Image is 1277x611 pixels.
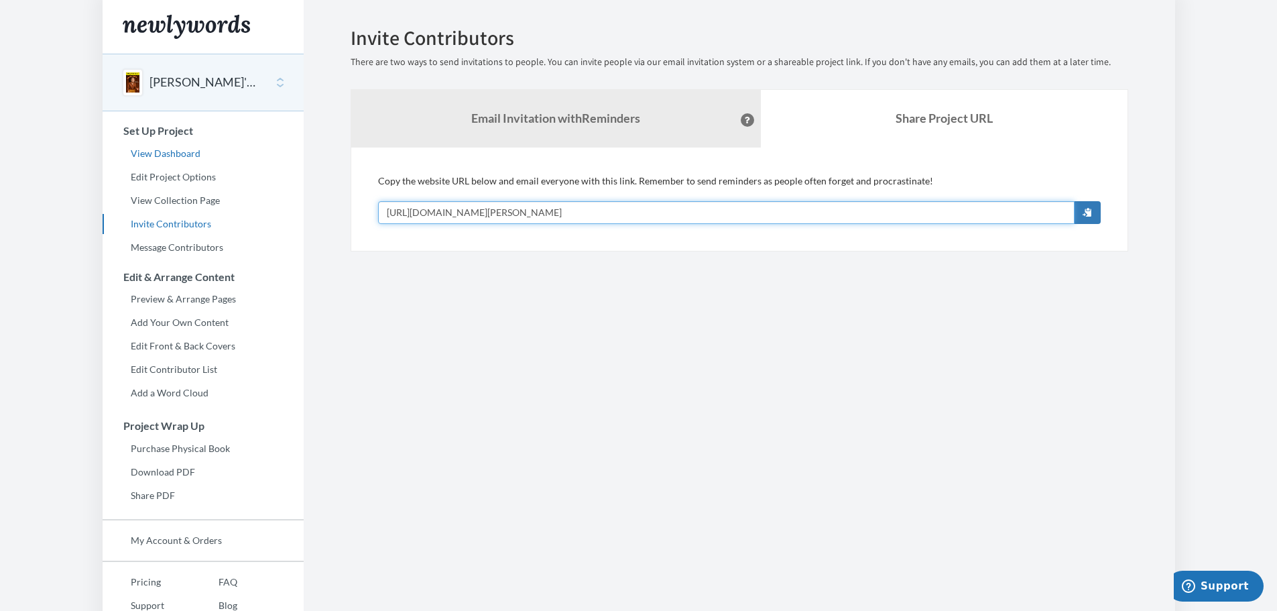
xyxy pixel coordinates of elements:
a: FAQ [190,572,237,592]
a: Invite Contributors [103,214,304,234]
img: Newlywords logo [123,15,250,39]
a: My Account & Orders [103,531,304,551]
b: Share Project URL [896,111,993,125]
a: Message Contributors [103,237,304,258]
a: Share PDF [103,486,304,506]
iframe: Opens a widget where you can chat to one of our agents [1174,571,1264,604]
a: Purchase Physical Book [103,439,304,459]
a: Add Your Own Content [103,313,304,333]
a: Download PDF [103,462,304,482]
button: [PERSON_NAME]'s Birthday [149,74,258,91]
p: There are two ways to send invitations to people. You can invite people via our email invitation ... [351,56,1128,69]
a: Add a Word Cloud [103,383,304,403]
a: View Dashboard [103,144,304,164]
h3: Project Wrap Up [103,420,304,432]
a: View Collection Page [103,190,304,211]
a: Edit Front & Back Covers [103,336,304,356]
a: Pricing [103,572,190,592]
h3: Set Up Project [103,125,304,137]
a: Preview & Arrange Pages [103,289,304,309]
h3: Edit & Arrange Content [103,271,304,283]
strong: Email Invitation with Reminders [471,111,640,125]
h2: Invite Contributors [351,27,1128,49]
a: Edit Project Options [103,167,304,187]
a: Edit Contributor List [103,359,304,380]
div: Copy the website URL below and email everyone with this link. Remember to send reminders as peopl... [378,174,1101,224]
